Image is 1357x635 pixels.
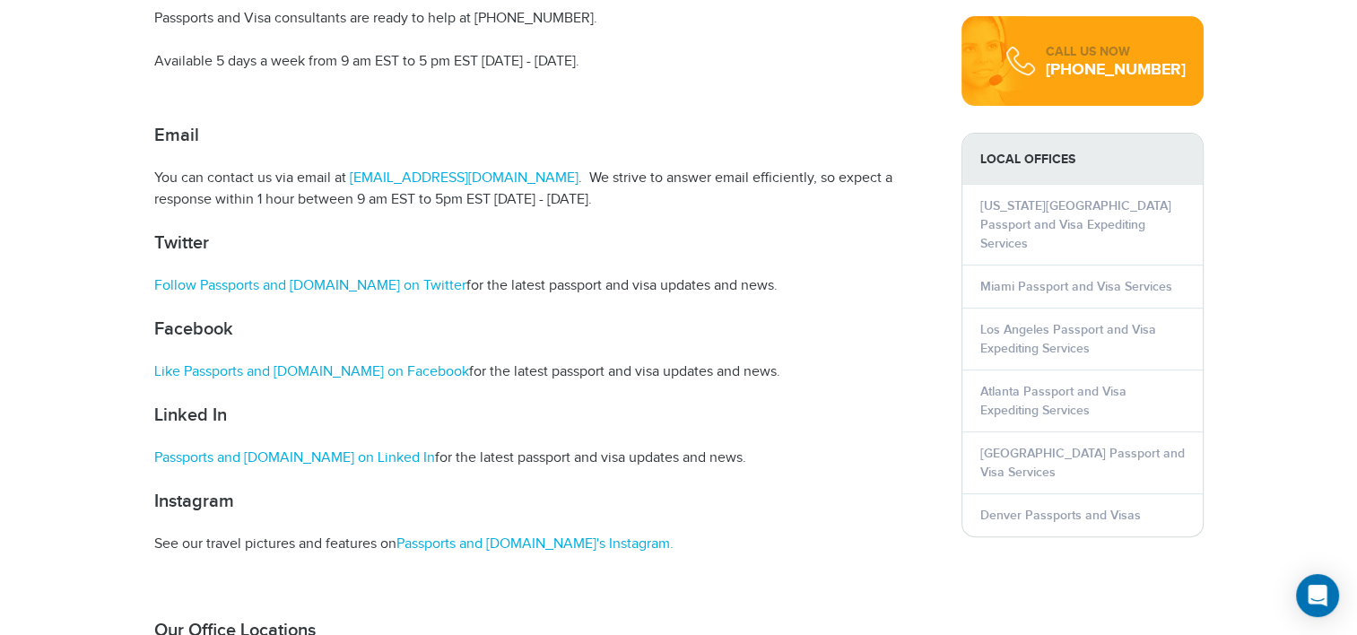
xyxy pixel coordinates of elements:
p: You can contact us via email at . We strive to answer email efficiently, so expect a response wit... [154,168,935,211]
a: Passports and [DOMAIN_NAME]'s Instagram. [396,535,674,552]
p: Passports and Visa consultants are ready to help at [PHONE_NUMBER]. [154,8,935,30]
a: [GEOGRAPHIC_DATA] Passport and Visa Services [980,446,1185,480]
a: Atlanta Passport and Visa Expediting Services [980,384,1126,418]
a: Passports and [DOMAIN_NAME] on Linked In [154,449,435,466]
div: [PHONE_NUMBER] [1046,61,1186,79]
h2: Twitter [154,232,935,254]
a: Like Passports and [DOMAIN_NAME] on Facebook [154,363,469,380]
h2: Linked In [154,404,935,426]
p: Available 5 days a week from 9 am EST to 5 pm EST [DATE] - [DATE]. [154,51,935,73]
div: Open Intercom Messenger [1296,574,1339,617]
a: Miami Passport and Visa Services [980,279,1172,294]
h2: Email [154,125,935,146]
a: [US_STATE][GEOGRAPHIC_DATA] Passport and Visa Expediting Services [980,198,1171,251]
p: for the latest passport and visa updates and news. [154,275,935,297]
h2: Facebook [154,318,935,340]
a: Follow Passports and [DOMAIN_NAME] on Twitter [154,277,466,294]
a: Los Angeles Passport and Visa Expediting Services [980,322,1156,356]
strong: LOCAL OFFICES [962,134,1203,185]
p: See our travel pictures and features on [154,534,935,555]
p: for the latest passport and visa updates and news. [154,361,935,383]
a: [EMAIL_ADDRESS][DOMAIN_NAME] [346,170,578,187]
h2: Instagram [154,491,935,512]
div: CALL US NOW [1046,43,1186,61]
p: for the latest passport and visa updates and news. [154,448,935,469]
a: Denver Passports and Visas [980,508,1141,523]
